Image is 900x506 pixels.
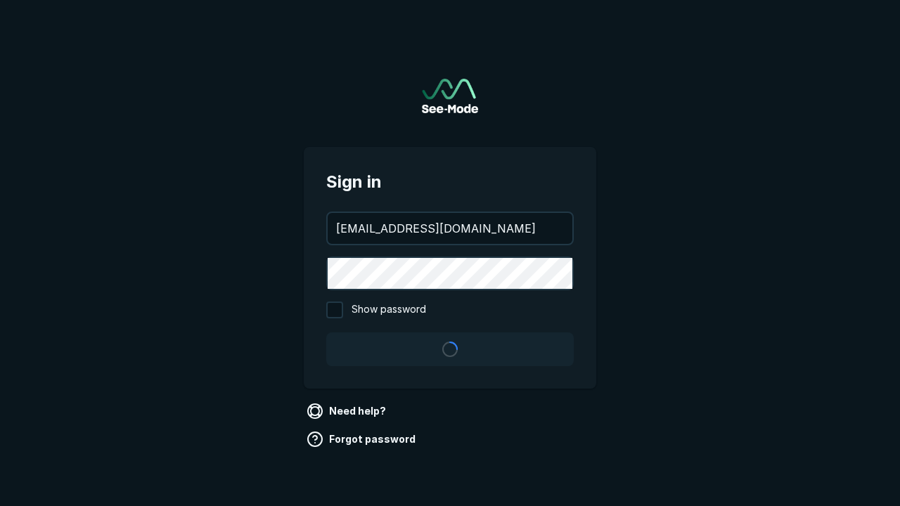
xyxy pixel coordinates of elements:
img: See-Mode Logo [422,79,478,113]
input: your@email.com [328,213,572,244]
span: Show password [352,301,426,318]
a: Go to sign in [422,79,478,113]
span: Sign in [326,169,574,195]
a: Need help? [304,400,392,422]
a: Forgot password [304,428,421,450]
